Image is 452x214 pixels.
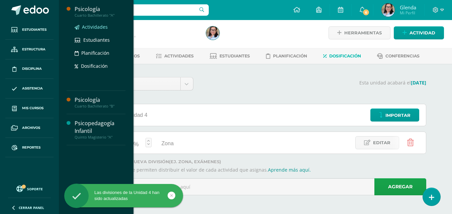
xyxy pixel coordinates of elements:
img: 5d5c7256a6ea13b5803cc8f5ccb28a18.png [381,3,395,17]
a: Reportes [5,138,54,158]
span: Dosificación [329,53,361,58]
strong: [DATE] [411,79,426,86]
input: Busca un usuario... [63,4,209,16]
h1: Psicología [84,25,198,34]
input: Escribe el nombre de la división aquí [99,179,426,195]
a: Dosificación [323,51,361,61]
div: Quinto Magisterio "A" [75,135,125,140]
div: Psicología [75,96,125,104]
span: Actividades [164,53,194,58]
div: Las divisiones de la Unidad 4 han sido actualizadas [64,190,183,202]
span: 6 [362,9,370,16]
a: Actividades [75,23,125,31]
span: Soporte [27,187,43,191]
span: Editar [373,137,390,149]
a: Aprende más aquí. [268,167,311,173]
span: Estudiantes [22,27,47,32]
a: Planificación [75,49,125,57]
span: Zona [162,141,174,146]
a: Importar [370,109,419,122]
span: Disciplina [22,66,42,71]
div: Cuarto Bachillerato 'B' [84,34,198,41]
span: Cerrar panel [19,205,44,210]
div: Cuarto Bachillerato "A" [75,13,125,18]
a: Planificación [266,51,307,61]
a: Estudiantes [75,36,125,44]
div: Psicología [75,5,125,13]
a: Dosificación [75,62,125,70]
span: Herramientas [344,27,382,39]
span: Estudiantes [83,37,110,43]
strong: (ej. Zona, Exámenes) [169,159,221,164]
a: PsicologíaCuarto Bachillerato "A" [75,5,125,18]
a: Archivos [5,118,54,138]
a: Disciplina [5,59,54,79]
a: Psicopedagogía InfantilQuinto Magisterio "A" [75,120,125,140]
a: Actividades [156,51,194,61]
span: Estudiantes [219,53,250,58]
span: Actividad [410,27,435,39]
div: Unidad 4 [119,104,154,126]
a: Estudiantes [5,20,54,40]
a: Asistencia [5,79,54,98]
a: Unidad 4 [85,77,193,90]
span: Asistencia [22,86,43,91]
a: Conferencias [377,51,420,61]
p: Esta unidad acabará el [201,80,426,86]
a: PsicologíaCuarto Bachillerato "B" [75,96,125,109]
a: Actividad [394,26,444,39]
span: Importar [385,109,411,122]
span: Planificación [273,53,307,58]
span: Estructura [22,47,46,52]
a: Mis cursos [5,98,54,118]
span: Planificación [81,50,109,56]
div: Cuarto Bachillerato "B" [75,104,125,109]
span: Mis cursos [22,105,43,111]
span: Mi Perfil [400,10,416,16]
a: Estudiantes [210,51,250,61]
a: Herramientas [329,26,390,39]
span: Actividades [82,24,108,30]
img: 5d5c7256a6ea13b5803cc8f5ccb28a18.png [206,26,219,40]
span: Conferencias [385,53,420,58]
label: Agrega una nueva división [98,159,426,164]
p: Las divisiones te permiten distribuir el valor de cada actividad que asignas. [98,167,426,173]
a: Estructura [5,40,54,59]
span: Glenda [400,4,416,11]
span: Archivos [22,125,40,131]
span: Dosificación [81,63,108,69]
div: Psicopedagogía Infantil [75,120,125,135]
a: Agregar [374,178,426,195]
a: Soporte [8,184,51,193]
span: Reportes [22,145,40,150]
